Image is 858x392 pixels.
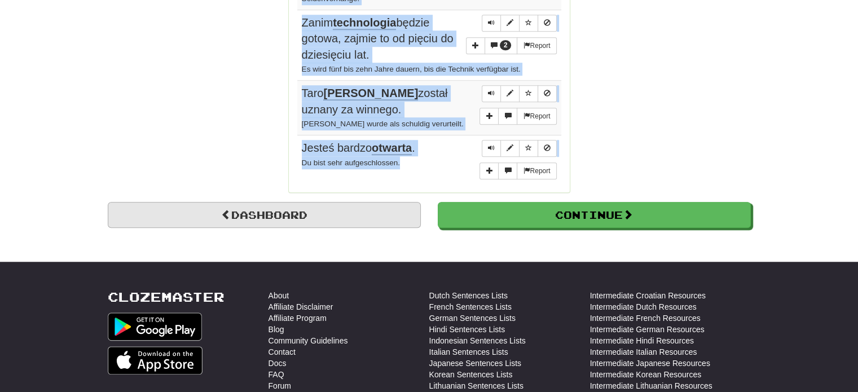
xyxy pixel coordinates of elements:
[323,87,418,100] u: [PERSON_NAME]
[519,15,538,32] button: Toggle favorite
[500,85,520,102] button: Edit sentence
[482,15,501,32] button: Play sentence audio
[590,335,694,346] a: Intermediate Hindi Resources
[466,37,485,54] button: Add sentence to collection
[517,37,556,54] button: Report
[269,380,291,391] a: Forum
[479,108,556,125] div: More sentence controls
[302,65,521,73] small: Es wird fünf bis zehn Jahre dauern, bis die Technik verfügbar ist.
[429,346,508,358] a: Italian Sentences Lists
[485,37,518,55] button: 2
[590,290,706,301] a: Intermediate Croatian Resources
[482,140,557,157] div: Sentence controls
[590,380,712,391] a: Intermediate Lithuanian Resources
[302,158,401,167] small: Du bist sehr aufgeschlossen.
[429,290,508,301] a: Dutch Sentences Lists
[302,142,415,155] span: Jesteś bardzo .
[479,162,556,179] div: More sentence controls
[519,140,538,157] button: Toggle favorite
[590,346,697,358] a: Intermediate Italian Resources
[269,301,333,312] a: Affiliate Disclaimer
[108,346,203,375] img: Get it on App Store
[479,162,499,179] button: Add sentence to collection
[482,140,501,157] button: Play sentence audio
[482,85,501,102] button: Play sentence audio
[372,142,412,155] u: otwarta
[108,312,203,341] img: Get it on Google Play
[466,37,557,55] div: More sentence controls
[302,120,464,128] small: [PERSON_NAME] wurde als schuldig verurteilt.
[269,369,284,380] a: FAQ
[429,335,526,346] a: Indonesian Sentences Lists
[429,312,516,324] a: German Sentences Lists
[590,312,701,324] a: Intermediate French Resources
[438,202,751,228] button: Continue
[517,162,556,179] button: Report
[108,290,225,304] a: Clozemaster
[429,380,523,391] a: Lithuanian Sentences Lists
[500,140,520,157] button: Edit sentence
[482,15,557,32] div: Sentence controls
[538,15,557,32] button: Toggle ignore
[479,108,499,125] button: Add sentence to collection
[482,85,557,102] div: Sentence controls
[269,358,287,369] a: Docs
[517,108,556,125] button: Report
[519,85,538,102] button: Toggle favorite
[333,16,396,30] u: technologia
[429,324,505,335] a: Hindi Sentences Lists
[538,140,557,157] button: Toggle ignore
[590,324,705,335] a: Intermediate German Resources
[590,369,702,380] a: Intermediate Korean Resources
[269,312,327,324] a: Affiliate Program
[269,346,296,358] a: Contact
[302,87,448,116] span: Taro został uznany za winnego.
[504,41,508,49] span: 2
[108,202,421,228] a: Dashboard
[269,290,289,301] a: About
[590,301,697,312] a: Intermediate Dutch Resources
[429,301,512,312] a: French Sentences Lists
[538,85,557,102] button: Toggle ignore
[429,369,513,380] a: Korean Sentences Lists
[269,324,284,335] a: Blog
[590,358,710,369] a: Intermediate Japanese Resources
[302,16,454,61] span: Zanim będzie gotowa, zajmie to od pięciu do dziesięciu lat.
[500,15,520,32] button: Edit sentence
[429,358,521,369] a: Japanese Sentences Lists
[269,335,348,346] a: Community Guidelines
